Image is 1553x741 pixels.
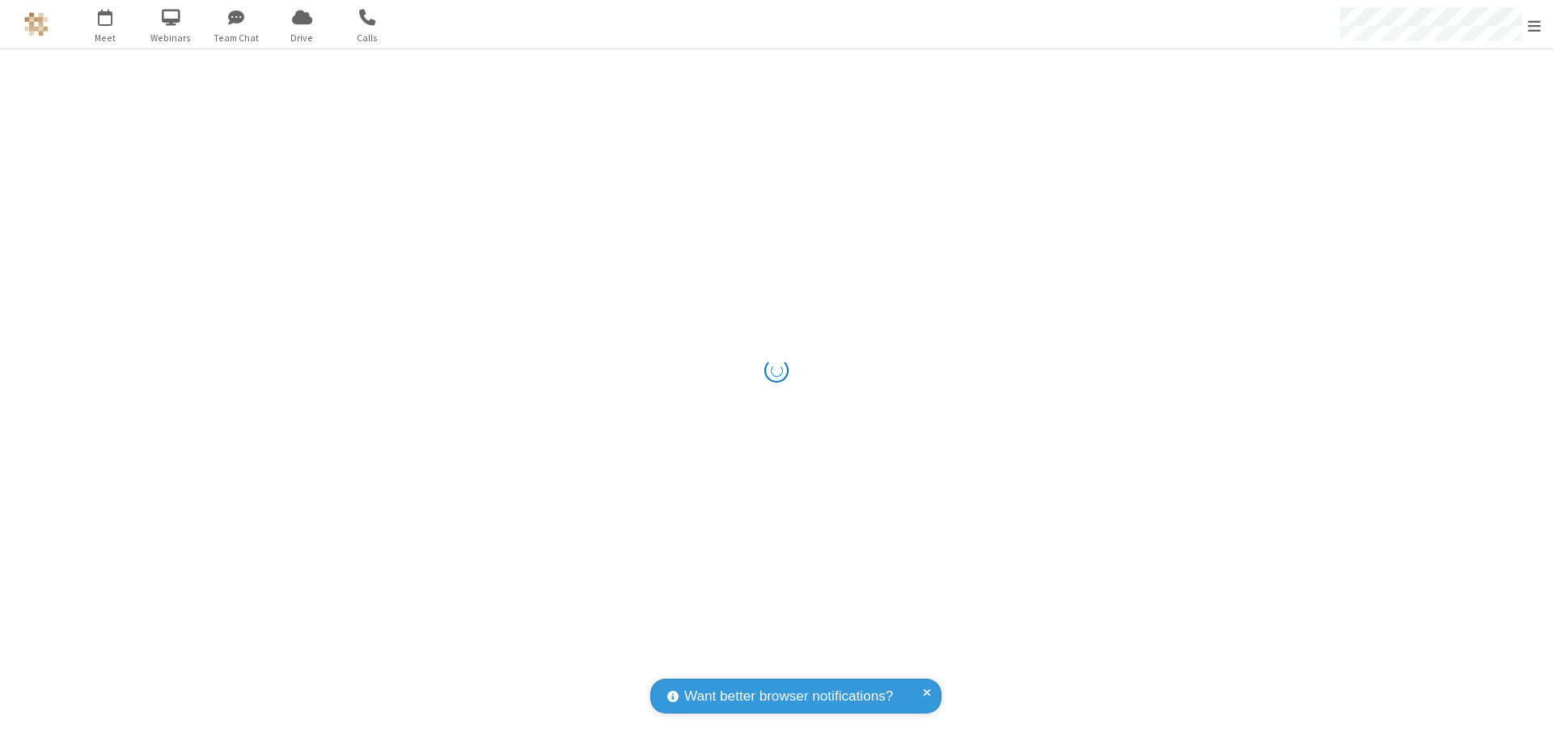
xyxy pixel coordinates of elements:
[24,12,49,36] img: QA Selenium DO NOT DELETE OR CHANGE
[337,31,398,45] span: Calls
[75,31,136,45] span: Meet
[206,31,267,45] span: Team Chat
[272,31,332,45] span: Drive
[141,31,201,45] span: Webinars
[684,686,893,707] span: Want better browser notifications?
